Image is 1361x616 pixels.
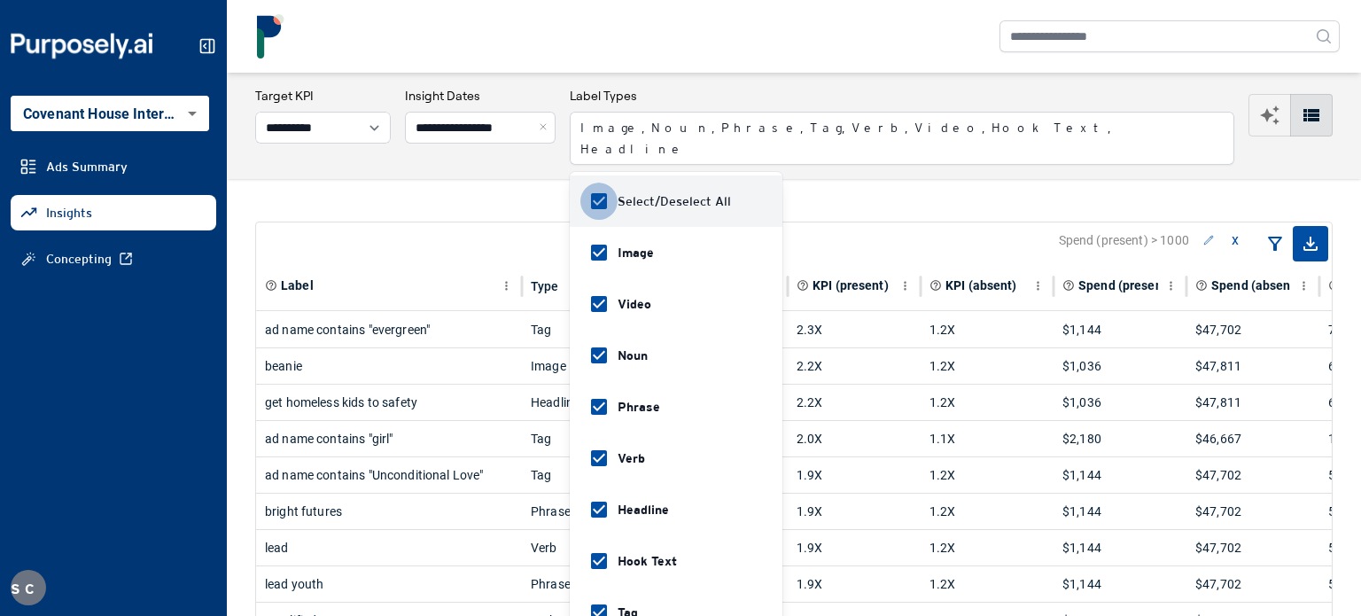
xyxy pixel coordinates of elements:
span: Spend (present) > 1000 [1059,231,1189,249]
div: Tag [531,457,646,493]
label: Select/Deselect All [618,192,731,210]
button: Image, Noun, Phrase, Tag, Verb, Video, Hook Text, Headline [570,112,1234,165]
div: $47,702 [1195,457,1310,493]
div: 1.2X [929,530,1045,565]
svg: Total spend on all ads where label is absent [1195,279,1208,292]
a: Ads Summary [11,149,216,184]
div: S C [11,570,46,605]
div: 1.9X [797,494,912,529]
div: $1,144 [1062,566,1178,602]
div: 1.9X [797,457,912,493]
span: Insights [46,204,92,222]
div: $47,702 [1195,312,1310,347]
div: $1,144 [1062,312,1178,347]
div: $1,144 [1062,530,1178,565]
div: Tag [531,421,646,456]
div: Phrase [531,494,646,529]
span: Hook Text [618,552,677,570]
div: 1.2X [929,457,1045,493]
div: $46,667 [1195,421,1310,456]
div: ad name contains "girl" [265,421,513,456]
button: Spend (present) column menu [1160,275,1182,297]
span: Image [618,244,654,261]
div: bright futures [265,494,513,529]
div: $47,702 [1195,566,1310,602]
div: 2.3X [797,312,912,347]
button: Label column menu [495,275,517,297]
span: Concepting [46,250,112,268]
div: $47,811 [1195,348,1310,384]
div: get homeless kids to safety [265,385,513,420]
button: x [1228,226,1242,254]
h3: Target KPI [255,87,391,105]
div: $47,811 [1195,385,1310,420]
div: $2,180 [1062,421,1178,456]
div: $1,036 [1062,385,1178,420]
span: KPI (absent) [945,277,1017,294]
div: Tag [531,312,646,347]
span: Phrase [618,398,660,416]
div: 1.2X [929,494,1045,529]
span: Noun [618,347,648,364]
span: Ads Summary [46,158,128,175]
div: lead [265,530,513,565]
div: Covenant House International [11,96,209,131]
div: $1,144 [1062,494,1178,529]
h3: Insight Dates [405,87,556,105]
div: 1.9X [797,530,912,565]
a: Concepting [11,241,216,277]
span: Spend (absent) [1211,277,1300,294]
div: $1,036 [1062,348,1178,384]
button: KPI (absent) column menu [1027,275,1049,297]
div: 2.0X [797,421,912,456]
div: 1.1X [929,421,1045,456]
button: Spend (absent) column menu [1293,275,1315,297]
h3: Label Types [570,87,1234,105]
span: Headline [618,501,669,519]
div: Image [531,348,646,384]
button: Close [536,112,556,144]
div: $1,144 [1062,457,1178,493]
div: 1.2X [929,385,1045,420]
button: SC [11,570,46,605]
svg: Total spend on all ads where label is present [1062,279,1075,292]
svg: Aggregate KPI value of all ads where label is present [797,279,809,292]
img: logo [248,14,292,58]
span: Export as CSV [1293,226,1328,261]
div: Type [531,279,559,293]
span: Spend (present) [1078,277,1171,294]
div: Headline [531,385,646,420]
span: Label [281,277,314,294]
svg: Element or component part of the ad [265,279,277,292]
svg: Total number of ads where label is present [1328,279,1341,292]
svg: Aggregate KPI value of all ads where label is absent [929,279,942,292]
div: 1.9X [797,566,912,602]
div: Verb [531,530,646,565]
div: Phrase [531,566,646,602]
a: Insights [11,195,216,230]
div: 2.2X [797,385,912,420]
div: 1.2X [929,312,1045,347]
div: $47,702 [1195,494,1310,529]
div: ad name contains "evergreen" [265,312,513,347]
button: KPI (present) column menu [894,275,916,297]
div: beanie [265,348,513,384]
div: 1.2X [929,348,1045,384]
span: Verb [618,449,645,467]
div: $47,702 [1195,530,1310,565]
div: 1.2X [929,566,1045,602]
div: ad name contains "Unconditional Love" [265,457,513,493]
span: KPI (present) [813,277,889,294]
div: lead youth [265,566,513,602]
span: Video [618,295,651,313]
div: 2.2X [797,348,912,384]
